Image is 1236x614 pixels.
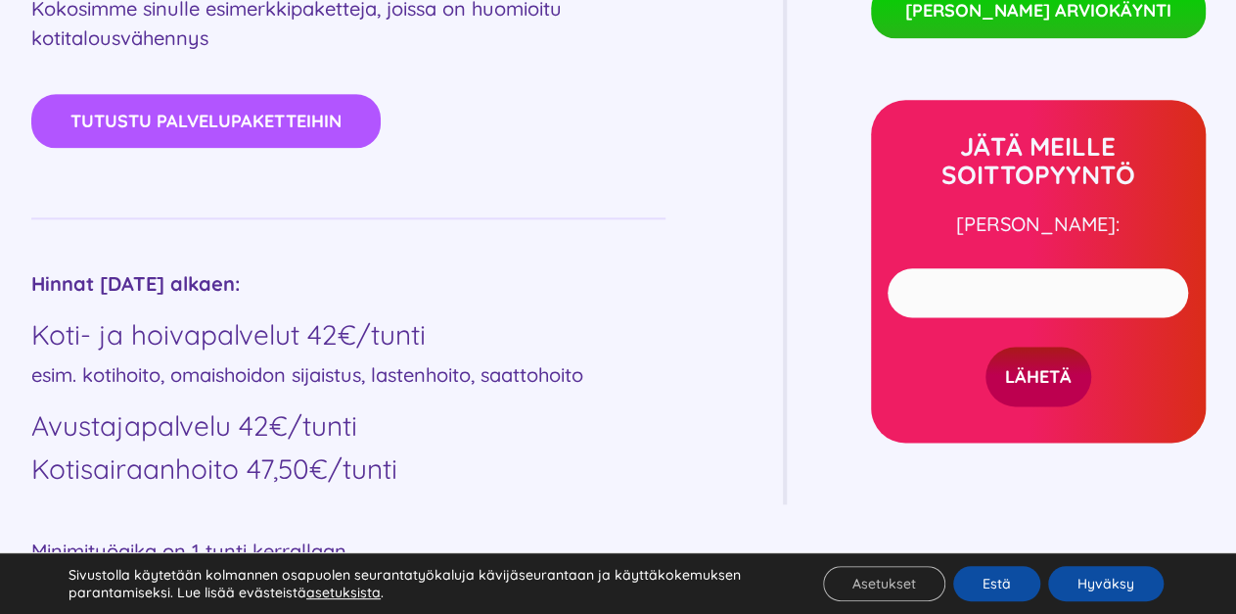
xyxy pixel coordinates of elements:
[31,409,665,443] h4: Avustajapalvelu 42€/tunti
[985,347,1091,406] input: LÄHETÄ
[31,360,665,390] p: esim. kotihoito, omaishoidon sijaistus, lastenhoito, saattohoito
[31,318,665,352] h4: Koti- ja hoivapalvelut 42€/tunti
[941,130,1135,191] strong: JÄTÄ MEILLE SOITTOPYYNTÖ
[31,94,381,148] a: Tutustu palvelupaketteihin
[953,566,1040,601] button: Estä
[823,566,945,601] button: Asetukset
[888,259,1188,406] form: Yhteydenottolomake
[31,537,665,566] p: Minimityöaika on 1 tunti kerrallaan.
[871,210,1206,239] p: [PERSON_NAME]:
[306,584,381,601] button: asetuksista
[69,566,782,601] p: Sivustolla käytetään kolmannen osapuolen seurantatyökaluja kävijäseurantaan ja käyttäkokemuksen p...
[1048,566,1164,601] button: Hyväksy
[31,452,665,486] h4: Kotisairaanhoito 47,50€/tunti
[70,111,342,131] span: Tutustu palvelupaketteihin
[31,271,240,296] strong: Hinnat [DATE] alkaen:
